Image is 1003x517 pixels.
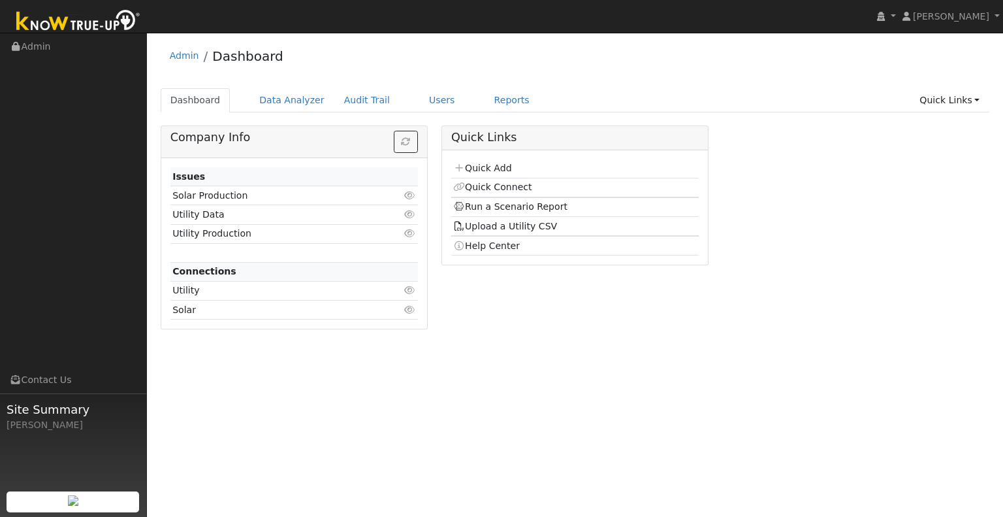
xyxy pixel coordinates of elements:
[170,301,378,320] td: Solar
[7,418,140,432] div: [PERSON_NAME]
[172,266,236,276] strong: Connections
[170,224,378,243] td: Utility Production
[451,131,699,144] h5: Quick Links
[172,171,205,182] strong: Issues
[404,210,416,219] i: Click to view
[453,163,511,173] a: Quick Add
[170,281,378,300] td: Utility
[453,221,557,231] a: Upload a Utility CSV
[161,88,231,112] a: Dashboard
[453,241,520,251] a: Help Center
[453,182,532,192] a: Quick Connect
[910,88,989,112] a: Quick Links
[334,88,400,112] a: Audit Trail
[404,229,416,238] i: Click to view
[249,88,334,112] a: Data Analyzer
[68,495,78,506] img: retrieve
[404,305,416,314] i: Click to view
[170,186,378,205] td: Solar Production
[10,7,147,37] img: Know True-Up
[453,201,567,212] a: Run a Scenario Report
[404,286,416,295] i: Click to view
[170,205,378,224] td: Utility Data
[419,88,465,112] a: Users
[170,50,199,61] a: Admin
[170,131,418,144] h5: Company Info
[913,11,989,22] span: [PERSON_NAME]
[7,401,140,418] span: Site Summary
[485,88,539,112] a: Reports
[404,191,416,200] i: Click to view
[212,48,283,64] a: Dashboard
